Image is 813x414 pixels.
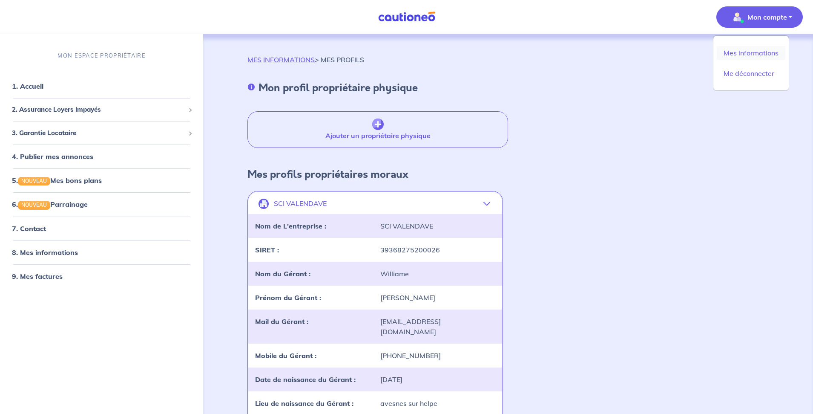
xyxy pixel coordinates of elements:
div: 1. Accueil [3,78,200,95]
div: 8. Mes informations [3,244,200,261]
a: MES INFORMATIONS [247,55,315,64]
img: Cautioneo [375,12,439,22]
div: SCI VALENDAVE [375,221,500,231]
button: illu_account_valid_menu.svgMon compte [716,6,803,28]
div: 39368275200026 [375,245,500,255]
button: SCI VALENDAVE [248,194,502,214]
div: 7. Contact [3,220,200,237]
div: 9. Mes factures [3,268,200,285]
div: 2. Assurance Loyers Impayés [3,101,200,118]
div: [PHONE_NUMBER] [375,350,500,361]
a: 1. Accueil [12,82,43,90]
strong: Mobile du Gérant : [255,351,316,360]
p: Mon compte [747,12,787,22]
a: Me déconnecter [717,67,785,80]
span: 2. Assurance Loyers Impayés [12,105,185,115]
div: illu_account_valid_menu.svgMon compte [713,35,789,91]
strong: Mail du Gérant : [255,317,308,326]
a: 8. Mes informations [12,248,78,257]
img: illu_account_valid_menu.svg [730,10,744,24]
p: SCI VALENDAVE [274,200,327,208]
img: archivate [372,119,384,130]
a: 4. Publier mes annonces [12,152,93,161]
div: Williame [375,269,500,279]
a: Mes informations [717,46,785,60]
h4: Mes profils propriétaires moraux [247,168,408,181]
h4: Mon profil propriétaire physique [259,82,418,94]
span: 3. Garantie Locataire [12,128,185,138]
strong: SIRET : [255,246,279,254]
a: 7. Contact [12,224,46,233]
div: 3. Garantie Locataire [3,125,200,142]
div: [DATE] [375,374,500,385]
a: 5.NOUVEAUMes bons plans [12,176,102,185]
div: 5.NOUVEAUMes bons plans [3,172,200,189]
a: 6.NOUVEAUParrainage [12,200,88,208]
div: [PERSON_NAME] [375,292,500,303]
div: 4. Publier mes annonces [3,148,200,165]
strong: Date de naissance du Gérant : [255,375,356,384]
div: [EMAIL_ADDRESS][DOMAIN_NAME] [375,316,500,337]
button: Ajouter un propriétaire physique [247,111,508,148]
strong: Nom du Gérant : [255,269,310,278]
strong: Nom de L'entreprise : [255,222,326,230]
strong: Lieu de naissance du Gérant : [255,399,353,408]
p: MON ESPACE PROPRIÉTAIRE [57,52,145,60]
div: 6.NOUVEAUParrainage [3,196,200,213]
a: 9. Mes factures [12,272,63,281]
div: avesnes sur helpe [375,398,500,408]
img: illu_company.svg [259,199,269,209]
p: > MES PROFILS [247,55,364,65]
strong: Prénom du Gérant : [255,293,321,302]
